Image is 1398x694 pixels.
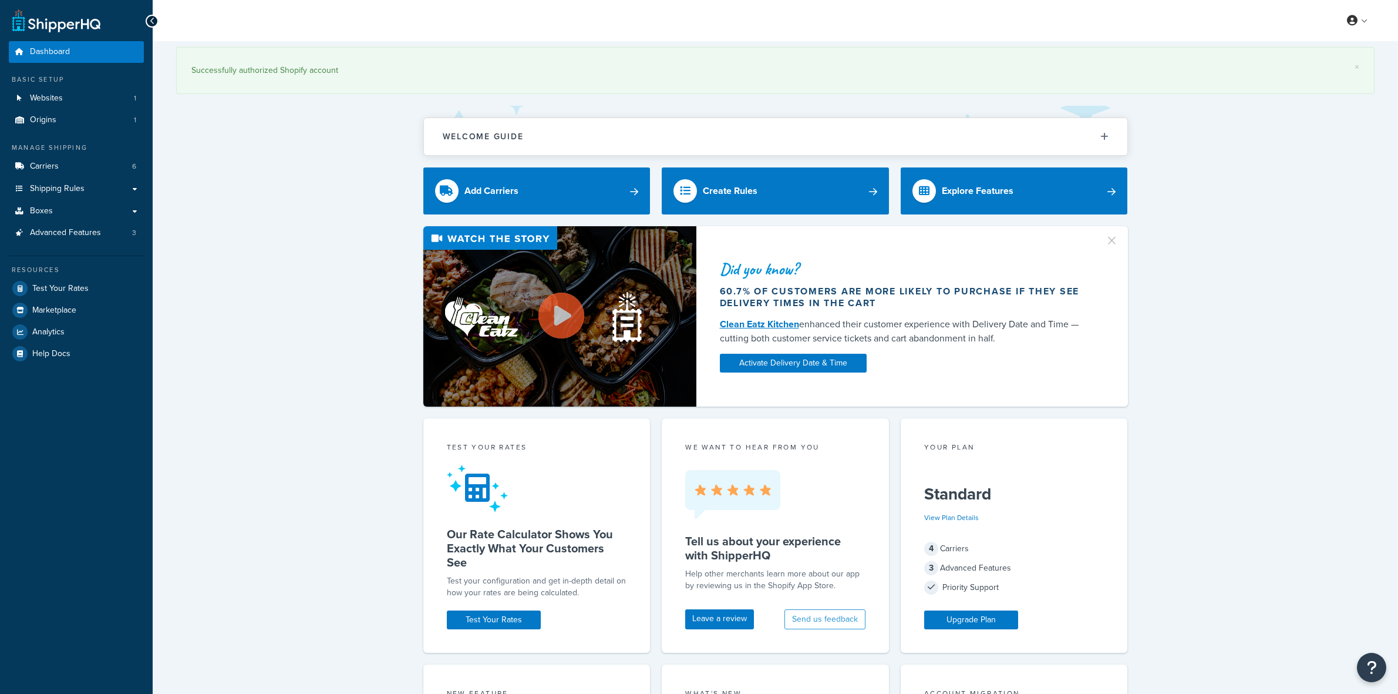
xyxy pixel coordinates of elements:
span: Dashboard [30,47,70,57]
a: Add Carriers [423,167,651,214]
div: Test your configuration and get in-depth detail on how your rates are being calculated. [447,575,627,599]
span: Test Your Rates [32,284,89,294]
span: Analytics [32,327,65,337]
h2: Welcome Guide [443,132,524,141]
h5: Tell us about your experience with ShipperHQ [685,534,865,562]
a: Upgrade Plan [924,611,1018,629]
p: Help other merchants learn more about our app by reviewing us in the Shopify App Store. [685,568,865,592]
span: 3 [924,561,938,575]
img: Video thumbnail [423,226,696,407]
span: Origins [30,115,56,125]
h5: Our Rate Calculator Shows You Exactly What Your Customers See [447,527,627,569]
a: Help Docs [9,343,144,364]
a: Activate Delivery Date & Time [720,354,867,373]
h5: Standard [924,485,1104,504]
span: 1 [134,115,136,125]
div: Add Carriers [464,183,518,199]
a: Websites1 [9,88,144,109]
p: we want to hear from you [685,442,865,452]
div: Your Plan [924,442,1104,455]
div: enhanced their customer experience with Delivery Date and Time — cutting both customer service ti... [720,317,1091,346]
span: Boxes [30,206,53,216]
span: Shipping Rules [30,184,85,194]
a: × [1355,62,1359,72]
span: 3 [132,228,136,238]
button: Open Resource Center [1357,653,1386,682]
span: 1 [134,93,136,103]
div: Basic Setup [9,75,144,85]
a: View Plan Details [924,512,979,523]
div: Did you know? [720,261,1091,277]
div: Test your rates [447,442,627,455]
li: Advanced Features [9,222,144,244]
div: Create Rules [703,183,757,199]
a: Origins1 [9,109,144,131]
a: Boxes [9,200,144,222]
a: Leave a review [685,609,754,629]
a: Test Your Rates [447,611,541,629]
li: Origins [9,109,144,131]
div: Manage Shipping [9,143,144,153]
a: Shipping Rules [9,178,144,200]
div: Successfully authorized Shopify account [191,62,1359,79]
a: Test Your Rates [9,278,144,299]
button: Send us feedback [784,609,865,629]
a: Marketplace [9,300,144,321]
span: 4 [924,542,938,556]
a: Advanced Features3 [9,222,144,244]
div: Priority Support [924,579,1104,596]
a: Dashboard [9,41,144,63]
span: 6 [132,162,136,172]
a: Analytics [9,321,144,343]
div: Carriers [924,541,1104,557]
button: Welcome Guide [424,118,1127,155]
span: Websites [30,93,63,103]
div: 60.7% of customers are more likely to purchase if they see delivery times in the cart [720,286,1091,309]
span: Carriers [30,162,59,172]
div: Explore Features [942,183,1013,199]
div: Resources [9,265,144,275]
span: Advanced Features [30,228,101,238]
span: Marketplace [32,306,76,316]
a: Carriers6 [9,156,144,177]
a: Create Rules [662,167,889,214]
div: Advanced Features [924,560,1104,576]
a: Explore Features [901,167,1128,214]
a: Clean Eatz Kitchen [720,317,799,331]
li: Websites [9,88,144,109]
span: Help Docs [32,349,70,359]
li: Carriers [9,156,144,177]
